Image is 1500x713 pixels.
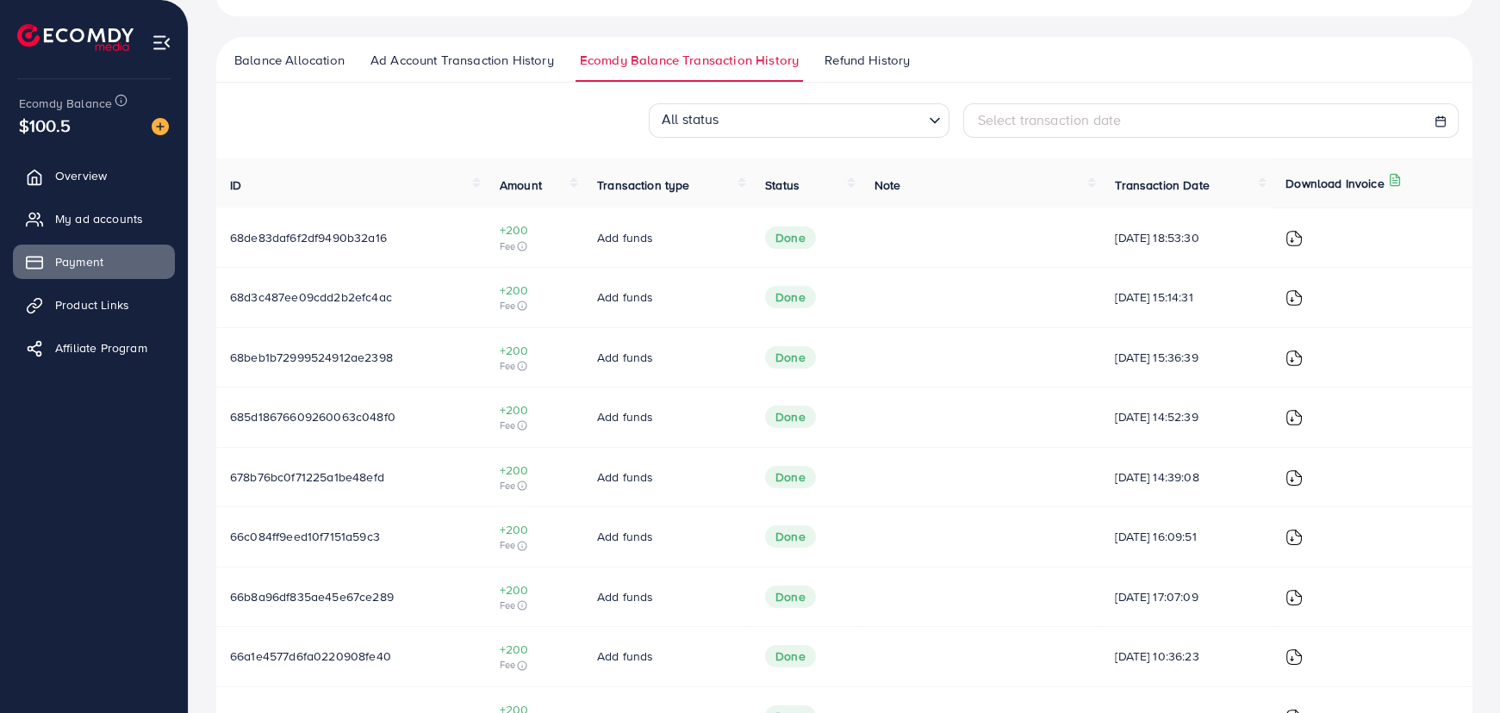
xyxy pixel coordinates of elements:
span: [DATE] 17:07:09 [1115,588,1258,605]
span: Add funds [597,528,653,545]
img: ic-download-invoice.1f3c1b55.svg [1285,469,1303,487]
img: menu [152,33,171,53]
span: Fee [500,479,570,493]
span: 66b8a96df835ae45e67ce289 [230,588,394,605]
span: Add funds [597,408,653,425]
img: ic-download-invoice.1f3c1b55.svg [1285,350,1303,367]
img: ic-download-invoice.1f3c1b55.svg [1285,589,1303,606]
span: Done [765,286,816,308]
span: Overview [55,167,107,184]
span: 68de83daf6f2df9490b32a16 [230,229,387,246]
span: +200 [500,641,570,658]
span: ID [230,177,241,194]
span: Done [765,346,816,369]
span: Ecomdy Balance [19,95,112,112]
img: ic-download-invoice.1f3c1b55.svg [1285,230,1303,247]
span: $100.5 [19,113,71,138]
span: Refund History [825,51,910,70]
img: ic-download-invoice.1f3c1b55.svg [1285,648,1303,666]
p: Download Invoice [1285,173,1385,194]
span: +200 [500,342,570,359]
span: Add funds [597,648,653,665]
span: +200 [500,521,570,538]
span: Add funds [597,349,653,366]
span: Done [765,466,816,488]
span: 66c084ff9eed10f7151a59c3 [230,528,380,545]
input: Search for option [725,106,922,133]
span: Add funds [597,229,653,246]
a: My ad accounts [13,201,175,236]
span: Ad Account Transaction History [370,51,554,70]
span: [DATE] 15:14:31 [1115,288,1258,306]
span: Product Links [55,296,129,313]
span: Select transaction date [978,110,1122,129]
span: +200 [500,282,570,299]
span: Fee [500,239,570,253]
a: Overview [13,158,175,193]
span: Done [765,226,816,249]
span: Status [765,177,800,194]
span: Transaction type [597,177,690,194]
a: Affiliate Program [13,331,175,365]
a: Product Links [13,288,175,322]
span: My ad accounts [55,210,143,227]
span: Add funds [597,468,653,486]
span: [DATE] 14:52:39 [1115,408,1258,425]
span: Note [874,177,901,194]
span: [DATE] 16:09:51 [1115,528,1258,545]
span: Done [765,406,816,428]
span: Ecomdy Balance Transaction History [580,51,799,70]
span: Fee [500,538,570,552]
a: Payment [13,245,175,279]
span: [DATE] 18:53:30 [1115,229,1258,246]
span: Done [765,525,816,548]
span: +200 [500,581,570,598]
img: logo [17,24,134,51]
span: Fee [500,418,570,432]
span: 685d18676609260063c048f0 [230,408,395,425]
span: Transaction Date [1115,177,1210,194]
span: [DATE] 15:36:39 [1115,349,1258,366]
span: Add funds [597,288,653,306]
span: Fee [500,299,570,313]
span: 66a1e4577d6fa0220908fe40 [230,648,391,665]
span: Done [765,586,816,608]
span: Amount [500,177,542,194]
span: +200 [500,401,570,418]
span: 68d3c487ee09cdd2b2efc4ac [230,288,392,306]
iframe: Chat [1427,635,1487,700]
span: All status [658,105,723,133]
span: Add funds [597,588,653,605]
span: Affiliate Program [55,339,147,356]
span: 68beb1b72999524912ae2398 [230,349,393,366]
span: [DATE] 10:36:23 [1115,648,1258,665]
span: 678b76bc0f71225a1be48efd [230,468,384,486]
span: Payment [55,253,103,270]
span: Fee [500,598,570,612]
img: ic-download-invoice.1f3c1b55.svg [1285,289,1303,307]
img: ic-download-invoice.1f3c1b55.svg [1285,529,1303,546]
img: ic-download-invoice.1f3c1b55.svg [1285,409,1303,426]
span: Done [765,645,816,667]
img: image [152,118,169,135]
span: Balance Allocation [234,51,345,70]
span: [DATE] 14:39:08 [1115,468,1258,486]
span: +200 [500,462,570,479]
div: Search for option [649,103,949,138]
span: +200 [500,221,570,239]
span: Fee [500,359,570,373]
span: Fee [500,658,570,672]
